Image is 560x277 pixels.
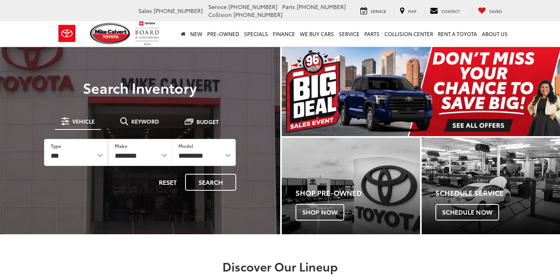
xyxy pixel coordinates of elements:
[90,23,132,44] img: Mike Calvert Toyota
[282,3,295,11] span: Parts
[489,8,502,14] span: Saved
[33,80,247,95] h3: Search Inventory
[435,21,479,46] a: Rent a Toyota
[472,7,508,15] a: My Saved Vehicles
[178,21,188,46] a: Home
[56,260,504,273] h2: Discover Our Lineup
[336,21,362,46] a: Service
[424,7,466,15] a: Contact
[296,204,344,221] span: Shop Now
[196,119,219,124] span: Budget
[282,138,420,235] div: Toyota
[394,7,422,15] a: Map
[154,7,203,15] span: [PHONE_NUMBER]
[362,21,382,46] a: Parts
[208,3,227,11] span: Service
[435,204,499,221] span: Schedule Now
[297,3,346,11] span: [PHONE_NUMBER]
[52,21,82,46] img: Toyota
[422,138,560,235] div: Toyota
[205,21,242,46] a: Pre-Owned
[138,7,152,15] span: Sales
[208,11,232,18] span: Collision
[422,138,560,235] a: Schedule Service Schedule Now
[228,3,277,11] span: [PHONE_NUMBER]
[131,118,159,124] span: Keyword
[188,21,205,46] a: New
[72,118,95,124] span: Vehicle
[233,11,283,18] span: [PHONE_NUMBER]
[51,142,61,149] label: Type
[152,174,184,191] button: Reset
[185,174,236,191] button: Search
[270,21,297,46] a: Finance
[371,8,386,14] span: Service
[408,8,417,14] span: Map
[479,21,510,46] a: About Us
[296,189,420,197] h4: Shop Pre-Owned
[382,21,435,46] a: Collision Center
[297,21,336,46] a: WE BUY CARS
[435,189,560,197] h4: Schedule Service
[282,138,420,235] a: Shop Pre-Owned Shop Now
[178,142,193,149] label: Model
[441,8,460,14] span: Contact
[354,7,392,15] a: Service
[242,21,270,46] a: Specials
[115,142,127,149] label: Make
